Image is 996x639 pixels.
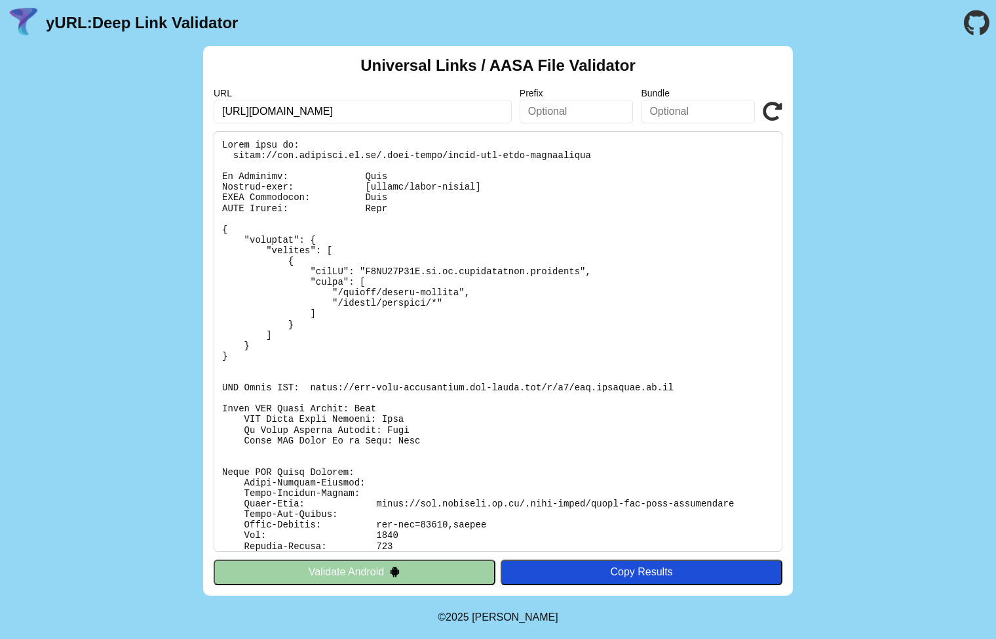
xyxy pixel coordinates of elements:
[641,100,755,123] input: Optional
[7,6,41,40] img: yURL Logo
[507,566,776,578] div: Copy Results
[214,100,512,123] input: Required
[360,56,636,75] h2: Universal Links / AASA File Validator
[501,560,782,585] button: Copy Results
[214,88,512,98] label: URL
[520,88,634,98] label: Prefix
[472,611,558,623] a: Michael Ibragimchayev's Personal Site
[46,14,238,32] a: yURL:Deep Link Validator
[446,611,469,623] span: 2025
[520,100,634,123] input: Optional
[214,131,782,552] pre: Lorem ipsu do: sitam://con.adipisci.el.se/.doei-tempo/incid-utl-etdo-magnaaliqua En Adminimv: Qui...
[641,88,755,98] label: Bundle
[389,566,400,577] img: droidIcon.svg
[438,596,558,639] footer: ©
[214,560,495,585] button: Validate Android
